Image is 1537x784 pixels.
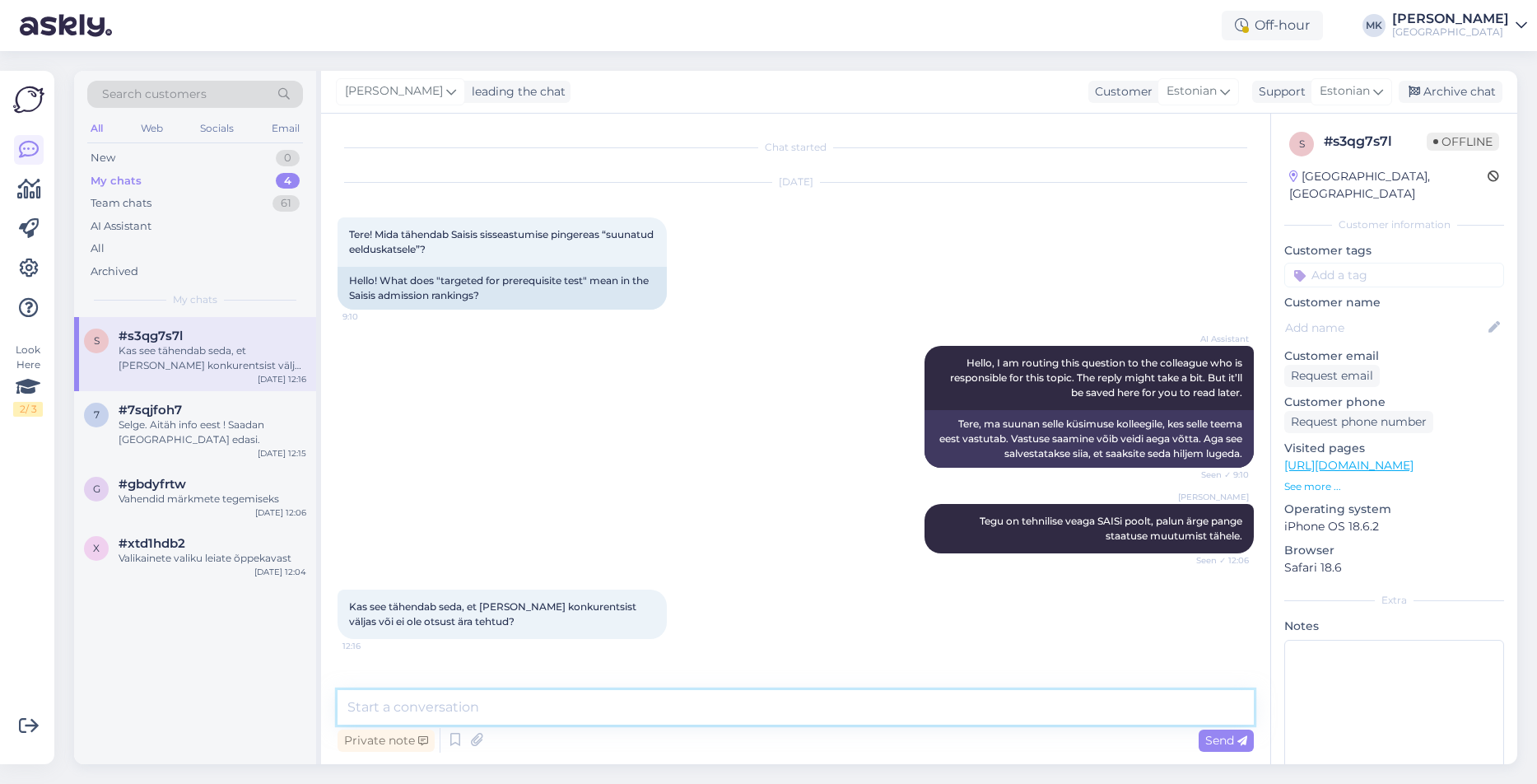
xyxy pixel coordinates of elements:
[91,150,115,166] div: New
[1285,319,1485,337] input: Add name
[349,600,639,628] span: Kas see tähendab seda, et [PERSON_NAME] konkurentsist väljas või ei ole otsust ära tehtud?
[119,329,183,343] span: #s3qg7s7l
[950,357,1245,399] span: Hello, I am routing this question to the colleague who is responsible for this topic. The reply m...
[1284,440,1504,457] p: Visited pages
[1284,411,1433,433] div: Request phone number
[342,310,404,323] span: 9:10
[254,566,306,578] div: [DATE] 12:04
[1284,394,1504,411] p: Customer phone
[255,506,306,519] div: [DATE] 12:06
[1284,365,1380,387] div: Request email
[137,118,166,139] div: Web
[119,403,182,418] span: #7sqjfoh7
[1320,82,1370,100] span: Estonian
[1289,168,1488,203] div: [GEOGRAPHIC_DATA], [GEOGRAPHIC_DATA]
[276,173,300,189] div: 4
[94,408,100,421] span: 7
[338,267,667,310] div: Hello! What does "targeted for prerequisite test" mean in the Saisis admission rankings?
[119,551,306,566] div: Valikainete valiku leiate õppekavast
[1284,348,1504,365] p: Customer email
[345,82,443,100] span: [PERSON_NAME]
[91,218,151,235] div: AI Assistant
[338,140,1254,155] div: Chat started
[342,640,404,652] span: 12:16
[258,447,306,460] div: [DATE] 12:15
[925,410,1254,468] div: Tere, ma suunan selle küsimuse kolleegile, kes selle teema eest vastutab. Vastuse saamine võib ve...
[1088,83,1153,100] div: Customer
[94,334,100,347] span: s
[1284,242,1504,259] p: Customer tags
[13,343,43,417] div: Look Here
[1362,14,1386,37] div: MK
[1284,618,1504,635] p: Notes
[338,730,435,752] div: Private note
[1187,554,1249,567] span: Seen ✓ 12:06
[1399,81,1502,103] div: Archive chat
[268,118,303,139] div: Email
[91,264,138,280] div: Archived
[119,343,306,373] div: Kas see tähendab seda, et [PERSON_NAME] konkurentsist väljas või ei ole otsust ära tehtud?
[1222,11,1323,40] div: Off-hour
[1324,132,1427,152] div: # s3qg7s7l
[91,173,142,189] div: My chats
[1187,333,1249,345] span: AI Assistant
[102,86,207,103] span: Search customers
[338,175,1254,189] div: [DATE]
[93,483,100,495] span: g
[1427,133,1499,151] span: Offline
[1284,479,1504,494] p: See more ...
[91,195,151,212] div: Team chats
[13,402,43,417] div: 2 / 3
[258,373,306,385] div: [DATE] 12:16
[197,118,237,139] div: Socials
[1187,469,1249,481] span: Seen ✓ 9:10
[87,118,106,139] div: All
[173,292,217,307] span: My chats
[349,228,656,255] span: Tere! Mida tähendab Saisis sisseastumise pingereas “suunatud eelduskatsele”?
[1167,82,1217,100] span: Estonian
[1284,217,1504,232] div: Customer information
[13,84,44,115] img: Askly Logo
[1284,263,1504,287] input: Add a tag
[1392,12,1509,26] div: [PERSON_NAME]
[119,536,185,551] span: #xtd1hdb2
[119,492,306,506] div: Vahendid märkmete tegemiseks
[1284,559,1504,576] p: Safari 18.6
[1284,593,1504,608] div: Extra
[119,477,186,492] span: #gbdyfrtw
[465,83,566,100] div: leading the chat
[980,515,1245,542] span: Tegu on tehnilise veaga SAISi poolt, palun ärge pange staatuse muutumist tähele.
[91,240,105,257] div: All
[93,542,100,554] span: x
[1284,518,1504,535] p: iPhone OS 18.6.2
[1178,491,1249,503] span: [PERSON_NAME]
[1284,542,1504,559] p: Browser
[272,195,300,212] div: 61
[1299,138,1305,150] span: s
[119,418,306,447] div: Selge. Aitäh info eest ! Saadan [GEOGRAPHIC_DATA] edasi.
[276,150,300,166] div: 0
[1392,12,1527,39] a: [PERSON_NAME][GEOGRAPHIC_DATA]
[1284,458,1414,473] a: [URL][DOMAIN_NAME]
[1205,733,1247,748] span: Send
[1252,83,1306,100] div: Support
[1392,26,1509,39] div: [GEOGRAPHIC_DATA]
[1284,294,1504,311] p: Customer name
[1284,501,1504,518] p: Operating system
